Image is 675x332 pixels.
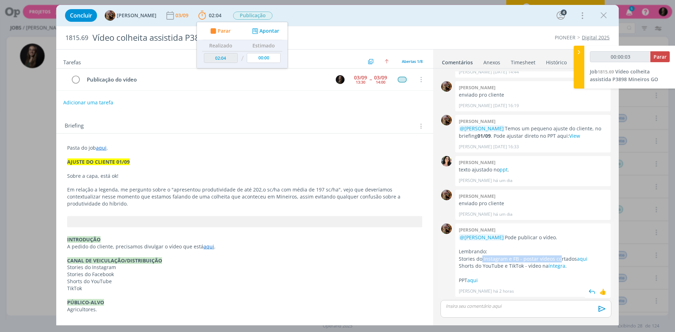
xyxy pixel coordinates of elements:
p: Agricultores. [67,306,422,313]
strong: CANAL DE VEICULAÇÃO/DISTRIBUIÇÃO [67,257,162,264]
p: Pode publicar o vídeo. [459,234,607,241]
th: Realizado [202,40,239,51]
div: Vídeo colheita assistida P3898 Mineiros GO [90,29,380,46]
p: Temos um pequeno ajuste do cliente, no briefing . Pode ajustar direto no PPT aqui: [459,125,607,139]
div: 👍 [599,287,606,296]
span: Vídeo colheita assistida P3898 Mineiros GO [590,68,658,83]
span: Briefing [65,122,84,131]
p: Shorts do YouTube e TikTok - vídeo na . [459,262,607,269]
img: A [441,223,452,234]
div: 13:30 [356,80,365,84]
p: Em relação a legenda, me pergunto sobre o "apresentou produtividade de até 202,o sc/ha com média ... [67,186,422,207]
a: PIONEER [555,34,576,41]
p: TikTok [67,285,422,292]
b: [PERSON_NAME] [459,118,495,124]
a: Histórico [546,56,567,66]
p: enviado pro cliente [459,91,607,98]
b: [PERSON_NAME] [459,84,495,91]
p: Lembrando: [459,248,607,255]
a: Digital 2025 [582,34,610,41]
span: [PERSON_NAME] [117,13,156,18]
button: Adicionar uma tarefa [63,96,114,109]
a: aqui [577,255,587,262]
img: A [441,190,452,200]
span: 1815.69 [598,69,614,75]
span: Concluir [70,13,92,18]
span: -- [369,77,372,82]
img: A [441,115,452,125]
p: Shorts do YouTube [67,278,422,285]
b: [PERSON_NAME] [459,193,495,199]
div: 14:00 [376,80,385,84]
span: há um dia [493,177,513,184]
p: Stories do Instagram e FB - postar vídeos cortados [459,255,607,262]
span: Parar [654,53,667,60]
div: 4 [561,9,567,15]
span: Parar [218,28,231,33]
a: Comentários [442,56,473,66]
a: aqui [467,277,478,284]
span: Publicação [233,12,272,20]
img: A [105,10,115,21]
strong: AJUSTE DO CLIENTE 01/09 [67,158,130,165]
p: [PERSON_NAME] [459,288,492,294]
button: Concluir [65,9,97,22]
strong: INTRODUÇÃO [67,236,101,243]
span: [DATE] 14:44 [493,69,519,75]
span: Tarefas [63,57,81,66]
p: Sobre a capa, está ok! [67,172,422,180]
img: N [336,75,345,84]
a: íntegra [548,262,565,269]
div: Anexos [483,59,500,66]
p: [PERSON_NAME] [459,69,492,75]
span: Abertas 1/8 [402,59,423,64]
span: há 2 horas [493,288,514,294]
div: Publicação do vídeo [84,75,329,84]
td: / [239,51,245,66]
div: 03/09 [374,75,387,80]
span: . [214,243,216,250]
a: Job1815.69Vídeo colheita assistida P3898 Mineiros GO [590,68,658,83]
span: [DATE] 16:33 [493,144,519,150]
div: dialog [56,5,619,325]
button: Apontar [250,27,279,35]
span: @[PERSON_NAME] [460,125,504,132]
p: Stories do Facebook [67,271,422,278]
strong: 01/09 [477,132,491,139]
ul: 02:04 [197,22,288,69]
p: [PERSON_NAME] [459,103,492,109]
strong: PÚBLICO-ALVO [67,299,104,306]
button: Parar [208,27,231,35]
p: [PERSON_NAME] [459,144,492,150]
b: [PERSON_NAME] [459,159,495,165]
img: T [441,156,452,167]
span: A pedido do cliente, precisamos divulgar o vídeo que está [67,243,204,250]
img: arrow-up.svg [385,59,389,64]
p: [PERSON_NAME] [459,211,492,217]
button: A[PERSON_NAME] [105,10,156,21]
p: texto ajustado no . [459,166,607,173]
img: answer.svg [587,286,597,297]
span: [DATE] 16:19 [493,103,519,109]
p: Pasta do job . [67,144,422,151]
span: 02:04 [209,12,221,19]
a: aqui [204,243,214,250]
span: @[PERSON_NAME] [460,234,504,241]
a: aqui [96,144,107,151]
th: Estimado [245,40,282,51]
a: Timesheet [510,56,536,66]
p: enviado pro cliente [459,200,607,207]
a: View [569,132,580,139]
p: [PERSON_NAME] [459,177,492,184]
span: 1815.69 [65,34,88,42]
button: Parar [650,51,670,62]
b: [PERSON_NAME] [459,227,495,233]
button: Publicação [233,11,273,20]
span: há um dia [493,211,513,217]
img: A [441,81,452,92]
button: N [335,74,345,85]
p: PPT [459,277,607,284]
div: 03/09 [175,13,190,18]
button: 4 [555,10,566,21]
p: Stories do Instagram [67,264,422,271]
